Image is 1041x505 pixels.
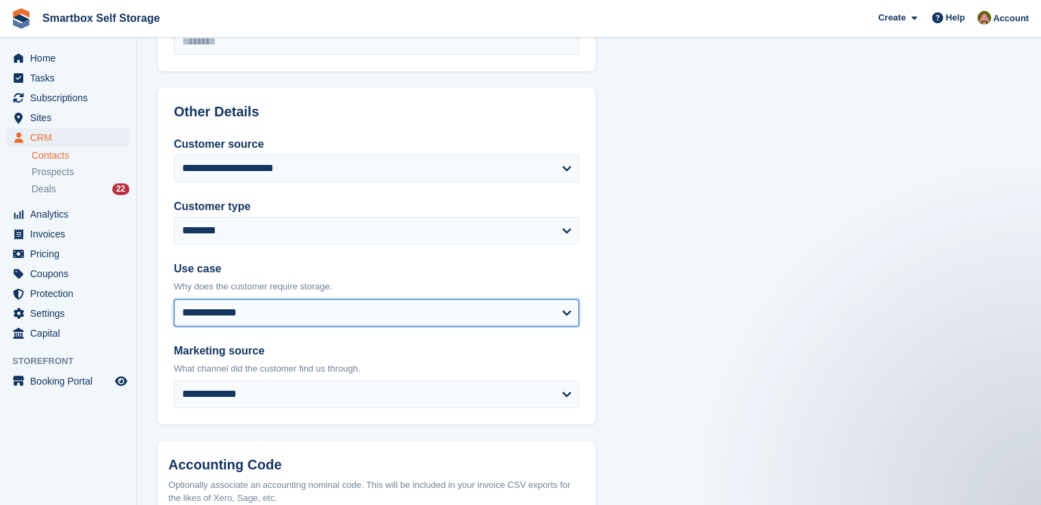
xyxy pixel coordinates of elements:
a: menu [7,49,129,68]
a: menu [7,324,129,343]
a: menu [7,224,129,244]
a: menu [7,88,129,107]
span: Sites [30,108,112,127]
a: Deals 22 [31,182,129,196]
a: Contacts [31,149,129,162]
a: menu [7,128,129,147]
span: Tasks [30,68,112,88]
span: Deals [31,183,56,196]
a: menu [7,205,129,224]
a: menu [7,372,129,391]
span: Account [993,12,1029,25]
label: Marketing source [174,343,579,359]
a: menu [7,68,129,88]
a: Preview store [113,373,129,389]
span: Create [878,11,905,25]
span: Protection [30,284,112,303]
p: What channel did the customer find us through. [174,362,579,376]
a: menu [7,264,129,283]
span: Help [946,11,965,25]
a: Smartbox Self Storage [37,7,166,29]
span: Home [30,49,112,68]
div: 22 [112,183,129,195]
img: Alex Selenitsas [977,11,991,25]
a: Prospects [31,165,129,179]
label: Use case [174,261,579,277]
span: Storefront [12,354,136,368]
h2: Other Details [174,104,579,120]
label: Customer source [174,136,579,153]
a: menu [7,244,129,263]
span: Prospects [31,166,74,179]
span: Subscriptions [30,88,112,107]
h2: Accounting Code [168,457,584,473]
span: Booking Portal [30,372,112,391]
span: Coupons [30,264,112,283]
span: Analytics [30,205,112,224]
a: menu [7,284,129,303]
p: Why does the customer require storage. [174,280,579,294]
span: Invoices [30,224,112,244]
span: Pricing [30,244,112,263]
div: Optionally associate an accounting nominal code. This will be included in your invoice CSV export... [168,478,584,505]
a: menu [7,108,129,127]
a: menu [7,304,129,323]
span: Capital [30,324,112,343]
span: Settings [30,304,112,323]
img: stora-icon-8386f47178a22dfd0bd8f6a31ec36ba5ce8667c1dd55bd0f319d3a0aa187defe.svg [11,8,31,29]
span: CRM [30,128,112,147]
label: Customer type [174,198,579,215]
